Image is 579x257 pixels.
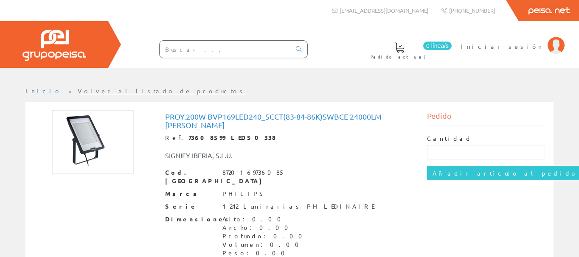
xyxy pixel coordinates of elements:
[222,240,307,249] div: Volumen: 0.00
[371,53,428,61] span: Pedido actual
[222,168,285,177] div: 8720169736085
[461,42,543,50] span: Iniciar sesión
[165,168,216,185] span: Cod. [GEOGRAPHIC_DATA]
[461,35,565,43] a: Iniciar sesión
[222,223,307,232] div: Ancho: 0.00
[165,202,216,211] span: Serie
[165,215,216,223] span: Dimensiones
[159,151,312,160] div: SIGNIFY IBERIA, S.L.U.
[160,41,291,58] input: Buscar ...
[188,134,276,141] strong: 73608599 LEDS0338
[25,87,62,95] a: Inicio
[427,110,545,126] div: Pedido
[340,7,428,14] span: [EMAIL_ADDRESS][DOMAIN_NAME]
[222,215,307,223] div: Alto: 0.00
[222,202,374,211] div: 1242 Luminarias PH LEDINAIRE
[222,190,267,198] div: PHILIPS
[52,110,134,174] img: Foto artículo Proy.200w BVP169LED240_SCCT(83-84-86K)SWBCE 24000Lm Phil (191.73640167364x150)
[222,232,307,240] div: Profundo: 0.00
[165,112,414,129] h1: Proy.200w BVP169LED240_SCCT(83-84-86K)SWBCE 24000Lm [PERSON_NAME]
[22,30,86,61] img: Grupo Peisa
[423,42,452,50] span: 0 línea/s
[78,87,245,95] a: Volver al listado de productos
[427,134,472,143] label: Cantidad
[449,7,495,14] span: [PHONE_NUMBER]
[165,190,216,198] span: Marca
[165,134,414,142] div: Ref.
